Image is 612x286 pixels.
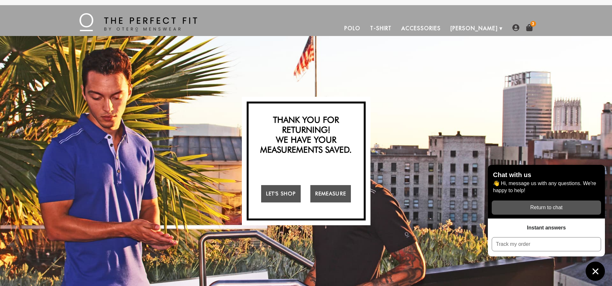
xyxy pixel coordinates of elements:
[252,115,361,155] h2: Thank you for returning! We have your measurements saved.
[512,24,519,31] img: user-account-icon.png
[530,21,536,27] span: 3
[446,21,503,36] a: [PERSON_NAME]
[340,21,365,36] a: Polo
[526,24,533,31] img: shopping-bag-icon.png
[365,21,397,36] a: T-Shirt
[526,24,533,31] a: 3
[79,13,197,31] img: The Perfect Fit - by Otero Menswear - Logo
[486,165,607,281] inbox-online-store-chat: Shopify online store chat
[397,21,445,36] a: Accessories
[310,185,351,202] a: Remeasure
[261,185,301,202] a: Let's Shop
